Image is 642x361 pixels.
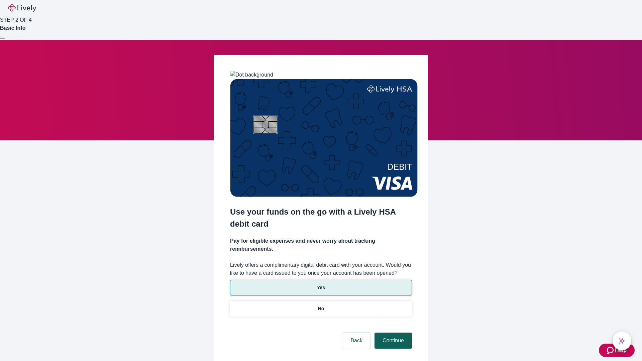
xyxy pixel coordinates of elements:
button: Back [342,333,370,349]
svg: Zendesk support icon [607,346,615,354]
h4: Pay for eligible expenses and never worry about tracking reimbursements. [230,237,412,253]
h2: Use your funds on the go with a Lively HSA debit card [230,206,412,230]
img: Debit card [230,79,418,197]
label: Lively offers a complimentary digital debit card with your account. Would you like to have a card... [230,261,412,277]
img: Lively [8,4,36,12]
p: No [318,305,324,312]
button: No [230,301,412,317]
button: Zendesk support iconHelp [599,344,635,357]
p: Yes [317,284,325,291]
button: Yes [230,280,412,295]
button: Continue [374,333,412,349]
svg: Lively AI Assistant [619,338,625,344]
button: chat [613,332,631,350]
span: Help [615,346,627,354]
img: Dot background [230,71,273,79]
